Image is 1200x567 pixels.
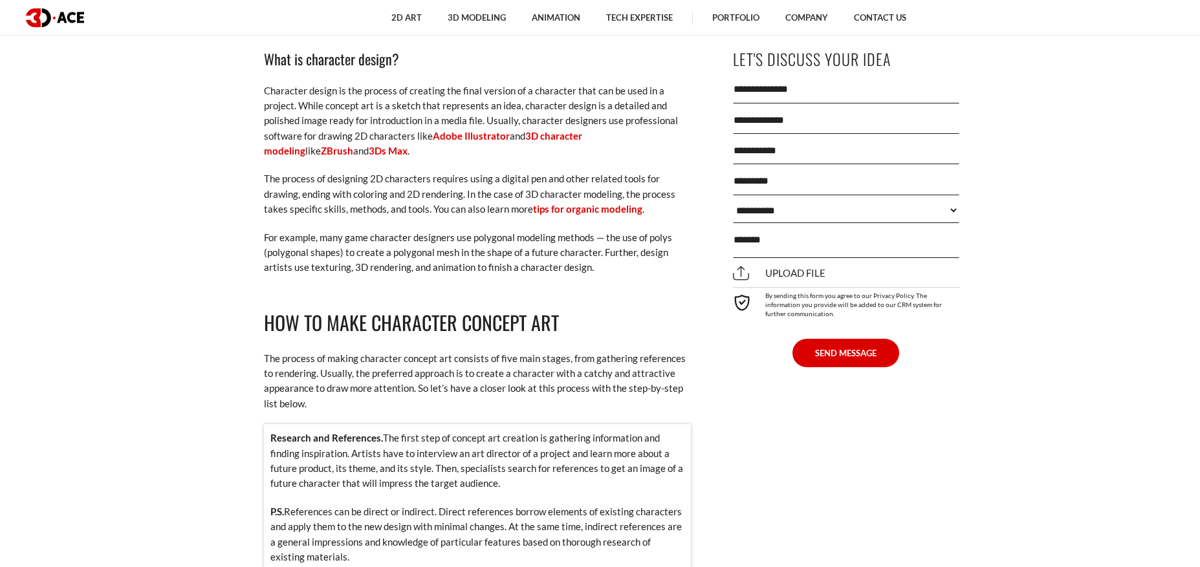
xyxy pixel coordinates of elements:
p: For example, many game character designers use polygonal modeling methods — the use of polys (pol... [264,230,691,275]
h2: How to make character concept art [264,308,691,338]
a: Adobe Illustrator [433,130,510,142]
p: The first step of concept art creation is gathering information and finding inspiration. Artists ... [270,431,684,491]
p: The process of designing 2D characters requires using a digital pen and other related tools for d... [264,171,691,217]
strong: P.S. [270,506,284,517]
button: SEND MESSAGE [792,338,899,367]
p: The process of making character concept art consists of five main stages, from gathering referenc... [264,351,691,412]
a: 3Ds Max [369,145,408,156]
div: By sending this form you agree to our Privacy Policy. The information you provide will be added t... [733,286,959,317]
a: ZBrush [321,145,353,156]
p: Character design is the process of creating the final version of a character that can be used in ... [264,83,691,159]
p: References can be direct or indirect. Direct references borrow elements of existing characters an... [270,504,684,565]
p: Let's Discuss Your Idea [733,45,959,74]
span: Upload file [733,267,825,279]
strong: Research and References. [270,432,383,444]
h3: What is character design? [264,48,691,70]
a: tips for organic modeling [533,203,642,215]
img: logo dark [26,8,84,27]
